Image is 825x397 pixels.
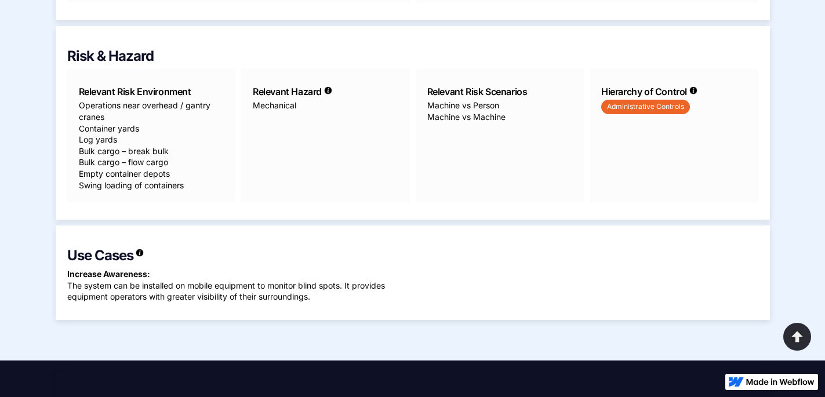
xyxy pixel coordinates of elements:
div: Administrative Controls [601,100,690,114]
img: Made in Webflow [746,378,815,385]
div: Empty container depots [79,168,170,180]
img: Additional Information [689,86,697,94]
img: Additional Information [324,86,332,94]
p: The system can be installed on mobile equipment to monitor blind spots. It provides equipment ope... [67,268,413,303]
h2: Use Cases [67,249,133,263]
div: Swing loading of containers [79,180,184,191]
div: Bulk cargo – break bulk [79,145,169,157]
div: Mechanical [253,100,398,111]
div: Machine vs Person [427,100,573,111]
img: Back to Top [791,331,803,343]
div: Bulk cargo – flow cargo [79,156,168,168]
h6: Hierarchy of Control [601,86,687,97]
div: Log yards [79,134,117,145]
h6: Relevant Hazard [253,86,322,97]
img: Additional Information [136,249,144,257]
h6: Relevant Risk Environment [79,86,224,97]
strong: Increase Awareness: ‍ [67,269,150,279]
div: Container yards [79,123,139,134]
div: Operations near overhead / gantry cranes [79,100,224,122]
div: Machine vs Machine [427,111,573,123]
h2: Risk & Hazard [67,49,758,63]
h6: Relevant Risk Scenarios [427,86,573,97]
